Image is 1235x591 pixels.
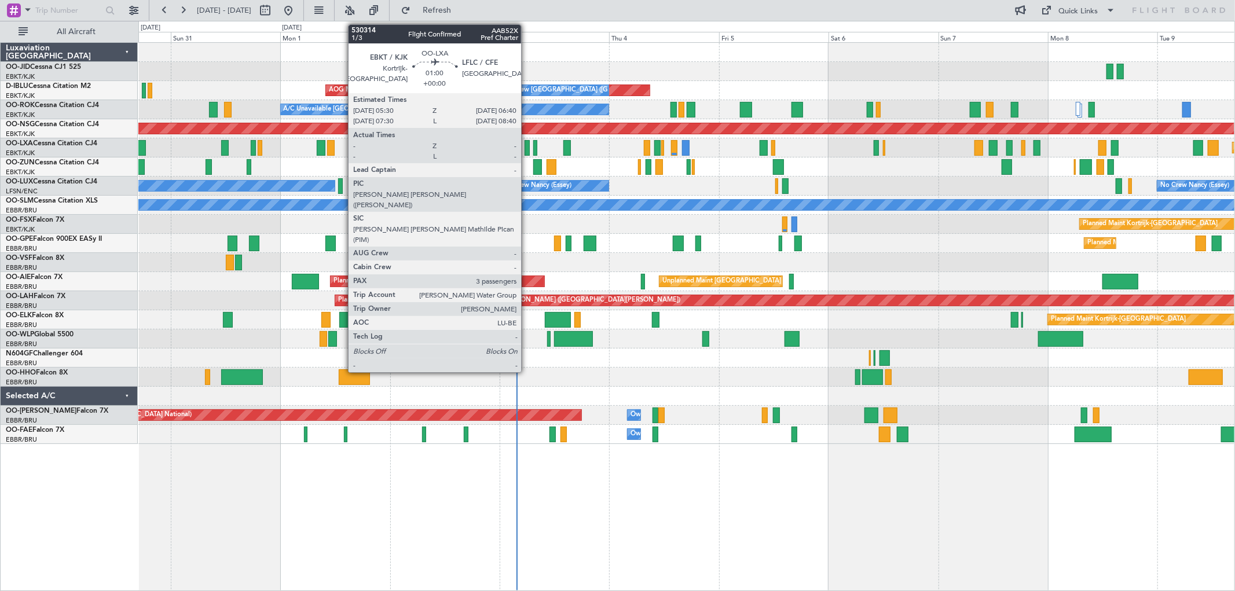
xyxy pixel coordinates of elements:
div: Sun 31 [171,32,280,42]
div: Planned Maint [GEOGRAPHIC_DATA] ([GEOGRAPHIC_DATA]) [334,273,516,290]
div: [DATE] [282,23,302,33]
a: OO-ZUNCessna Citation CJ4 [6,159,99,166]
a: OO-SLMCessna Citation XLS [6,197,98,204]
div: A/C Unavailable [GEOGRAPHIC_DATA]-[GEOGRAPHIC_DATA] [284,101,468,118]
a: OO-LXACessna Citation CJ4 [6,140,97,147]
span: OO-ROK [6,102,35,109]
input: Trip Number [35,2,102,19]
span: [DATE] - [DATE] [197,5,251,16]
div: Planned Maint [PERSON_NAME]-[GEOGRAPHIC_DATA][PERSON_NAME] ([GEOGRAPHIC_DATA][PERSON_NAME]) [338,292,680,309]
div: Wed 3 [500,32,609,42]
div: Unplanned Maint [GEOGRAPHIC_DATA] ([GEOGRAPHIC_DATA] National) [662,273,880,290]
div: Thu 4 [609,32,719,42]
span: OO-ZUN [6,159,35,166]
span: OO-NSG [6,121,35,128]
div: Planned Maint Kortrijk-[GEOGRAPHIC_DATA] [1083,215,1218,233]
a: OO-ELKFalcon 8X [6,312,64,319]
span: OO-SLM [6,197,34,204]
span: N604GF [6,350,33,357]
div: Owner Melsbroek Air Base [631,425,709,443]
div: Planned Maint Kortrijk-[GEOGRAPHIC_DATA] [1051,311,1186,328]
a: OO-WLPGlobal 5500 [6,331,74,338]
div: Mon 8 [1048,32,1157,42]
a: OO-NSGCessna Citation CJ4 [6,121,99,128]
a: OO-JIDCessna CJ1 525 [6,64,81,71]
a: EBBR/BRU [6,206,37,215]
span: OO-FSX [6,216,32,223]
a: OO-[PERSON_NAME]Falcon 7X [6,408,108,414]
div: [DATE] [141,23,160,33]
a: OO-VSFFalcon 8X [6,255,64,262]
div: No Crew Nancy (Essey) [1160,177,1229,194]
a: D-IBLUCessna Citation M2 [6,83,91,90]
button: Refresh [395,1,465,20]
a: EBBR/BRU [6,378,37,387]
span: OO-GPE [6,236,33,243]
a: OO-AIEFalcon 7X [6,274,63,281]
a: OO-LUXCessna Citation CJ4 [6,178,97,185]
a: N604GFChallenger 604 [6,350,83,357]
span: OO-FAE [6,427,32,434]
div: Sat 6 [829,32,938,42]
button: All Aircraft [13,23,126,41]
a: LFSN/ENC [6,187,38,196]
div: No Crew [GEOGRAPHIC_DATA] ([GEOGRAPHIC_DATA] National) [503,82,697,99]
span: D-IBLU [6,83,28,90]
a: OO-FSXFalcon 7X [6,216,64,223]
a: EBKT/KJK [6,225,35,234]
a: EBKT/KJK [6,111,35,119]
span: OO-HHO [6,369,36,376]
span: OO-LAH [6,293,34,300]
a: EBBR/BRU [6,359,37,368]
div: Quick Links [1059,6,1098,17]
a: EBBR/BRU [6,263,37,272]
div: Mon 1 [280,32,390,42]
div: Cleaning [GEOGRAPHIC_DATA] ([GEOGRAPHIC_DATA] National) [439,234,632,252]
span: OO-WLP [6,331,34,338]
a: EBKT/KJK [6,72,35,81]
a: EBBR/BRU [6,282,37,291]
a: OO-LAHFalcon 7X [6,293,65,300]
div: Tue 2 [390,32,500,42]
div: No Crew Nancy (Essey) [503,177,571,194]
a: EBBR/BRU [6,244,37,253]
span: OO-LXA [6,140,33,147]
span: OO-AIE [6,274,31,281]
span: Refresh [413,6,461,14]
a: EBBR/BRU [6,340,37,348]
a: EBBR/BRU [6,302,37,310]
span: OO-LUX [6,178,33,185]
span: All Aircraft [30,28,122,36]
a: EBKT/KJK [6,91,35,100]
div: Sun 7 [939,32,1048,42]
a: OO-ROKCessna Citation CJ4 [6,102,99,109]
a: EBKT/KJK [6,168,35,177]
a: OO-HHOFalcon 8X [6,369,68,376]
span: OO-JID [6,64,30,71]
div: AOG Maint [GEOGRAPHIC_DATA] ([GEOGRAPHIC_DATA] National) [329,82,530,99]
div: Owner Melsbroek Air Base [631,406,709,424]
a: EBBR/BRU [6,416,37,425]
a: EBBR/BRU [6,321,37,329]
a: OO-FAEFalcon 7X [6,427,64,434]
span: OO-VSF [6,255,32,262]
a: OO-GPEFalcon 900EX EASy II [6,236,102,243]
div: Fri 5 [719,32,829,42]
span: OO-[PERSON_NAME] [6,408,76,414]
button: Quick Links [1036,1,1122,20]
a: EBBR/BRU [6,435,37,444]
span: OO-ELK [6,312,32,319]
a: EBKT/KJK [6,130,35,138]
a: EBKT/KJK [6,149,35,157]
